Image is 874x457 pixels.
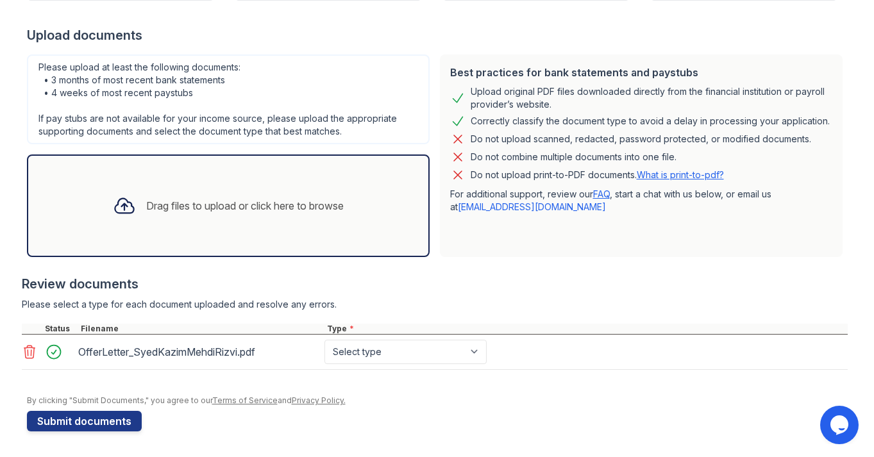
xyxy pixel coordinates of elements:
[471,169,724,181] p: Do not upload print-to-PDF documents.
[292,395,346,405] a: Privacy Policy.
[450,188,832,213] p: For additional support, review our , start a chat with us below, or email us at
[42,324,78,334] div: Status
[78,342,319,362] div: OfferLetter_SyedKazimMehdiRizvi.pdf
[324,324,848,334] div: Type
[637,169,724,180] a: What is print-to-pdf?
[458,201,606,212] a: [EMAIL_ADDRESS][DOMAIN_NAME]
[27,411,142,431] button: Submit documents
[78,324,324,334] div: Filename
[146,198,344,213] div: Drag files to upload or click here to browse
[22,275,848,293] div: Review documents
[471,149,677,165] div: Do not combine multiple documents into one file.
[27,26,848,44] div: Upload documents
[471,85,832,111] div: Upload original PDF files downloaded directly from the financial institution or payroll provider’...
[27,395,848,406] div: By clicking "Submit Documents," you agree to our and
[450,65,832,80] div: Best practices for bank statements and paystubs
[471,113,830,129] div: Correctly classify the document type to avoid a delay in processing your application.
[471,131,811,147] div: Do not upload scanned, redacted, password protected, or modified documents.
[820,406,861,444] iframe: chat widget
[593,188,610,199] a: FAQ
[22,298,848,311] div: Please select a type for each document uploaded and resolve any errors.
[27,54,430,144] div: Please upload at least the following documents: • 3 months of most recent bank statements • 4 wee...
[212,395,278,405] a: Terms of Service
